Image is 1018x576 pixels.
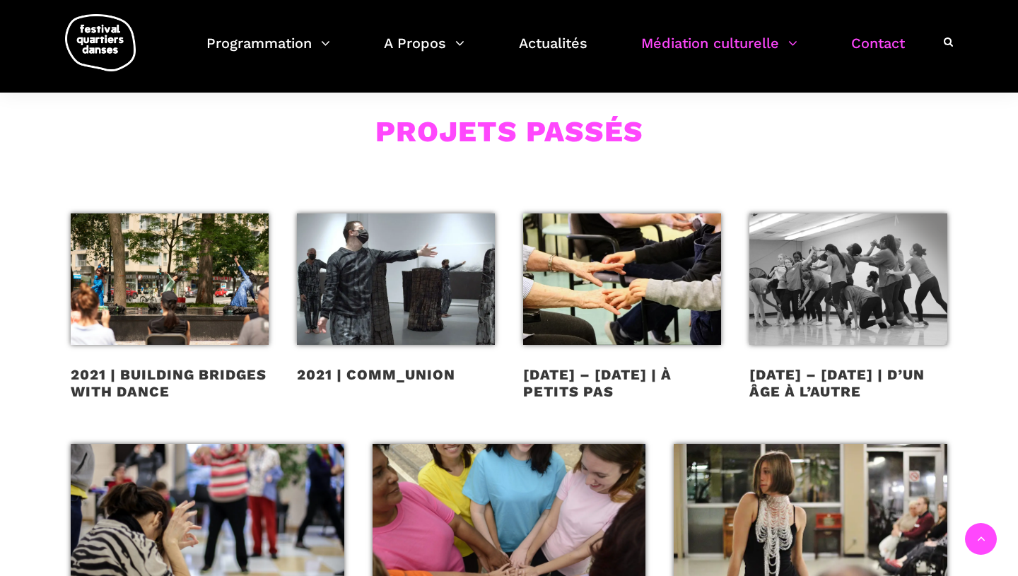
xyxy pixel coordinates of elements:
[749,366,925,400] a: [DATE] – [DATE] | D’UN ÂGE À L’AUTRE
[65,14,136,71] img: logo-fqd-med
[206,31,330,73] a: Programmation
[297,366,455,383] a: 2021 | COMM_UNION
[384,31,464,73] a: A Propos
[71,366,267,400] a: 2021 | BUILDING BRIDGES WITH DANCE
[375,114,643,150] h3: Projets passés
[523,366,672,400] a: [DATE] – [DATE] | À PETITS PAS
[519,31,587,73] a: Actualités
[851,31,905,73] a: Contact
[641,31,797,73] a: Médiation culturelle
